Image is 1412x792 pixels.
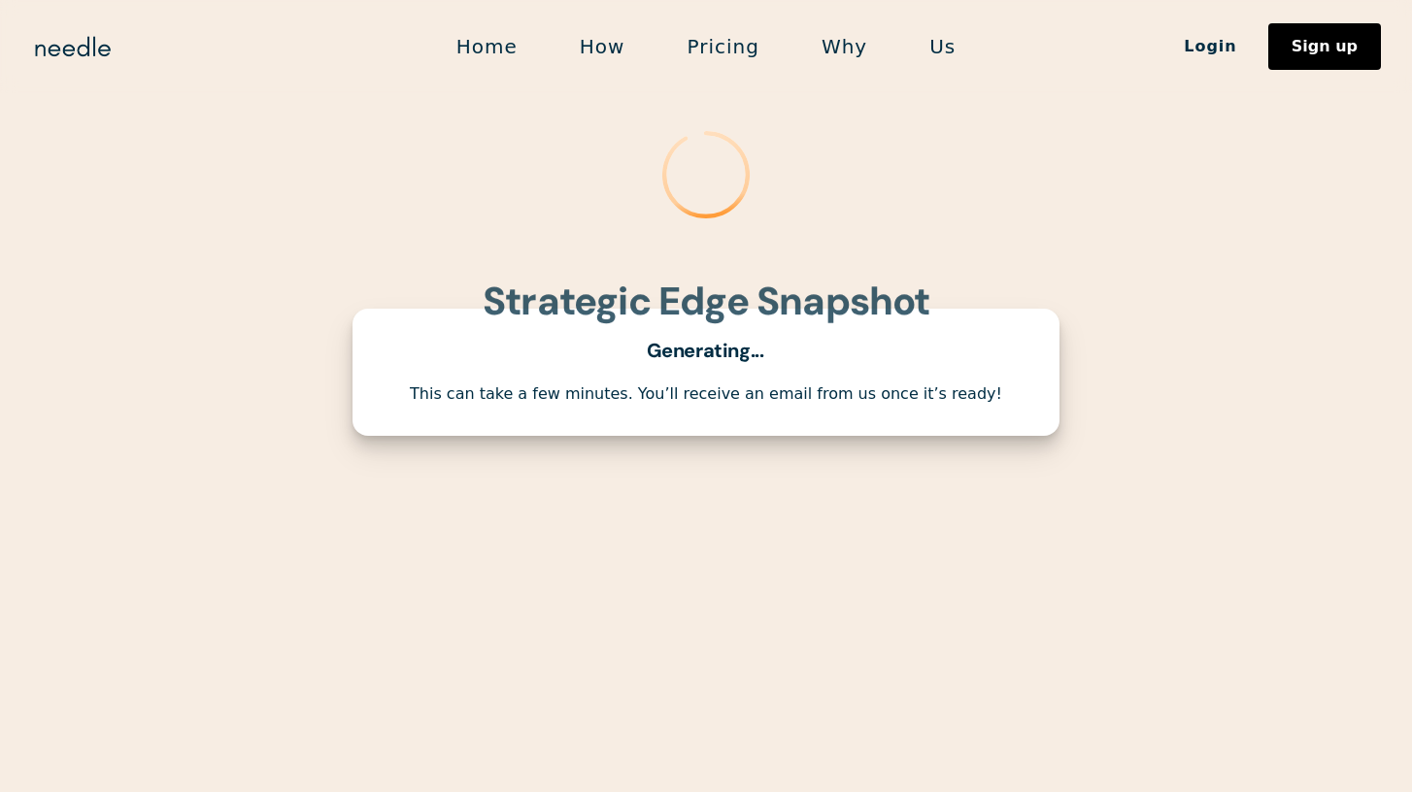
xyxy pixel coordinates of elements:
[647,340,766,361] div: Generating...
[1153,30,1268,63] a: Login
[425,26,549,67] a: Home
[549,26,656,67] a: How
[898,26,987,67] a: Us
[1268,23,1381,70] a: Sign up
[483,276,930,326] strong: Strategic Edge Snapshot
[656,26,790,67] a: Pricing
[1292,39,1358,54] div: Sign up
[790,26,898,67] a: Why
[376,384,1036,405] div: This can take a few minutes. You’ll receive an email from us once it’s ready!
